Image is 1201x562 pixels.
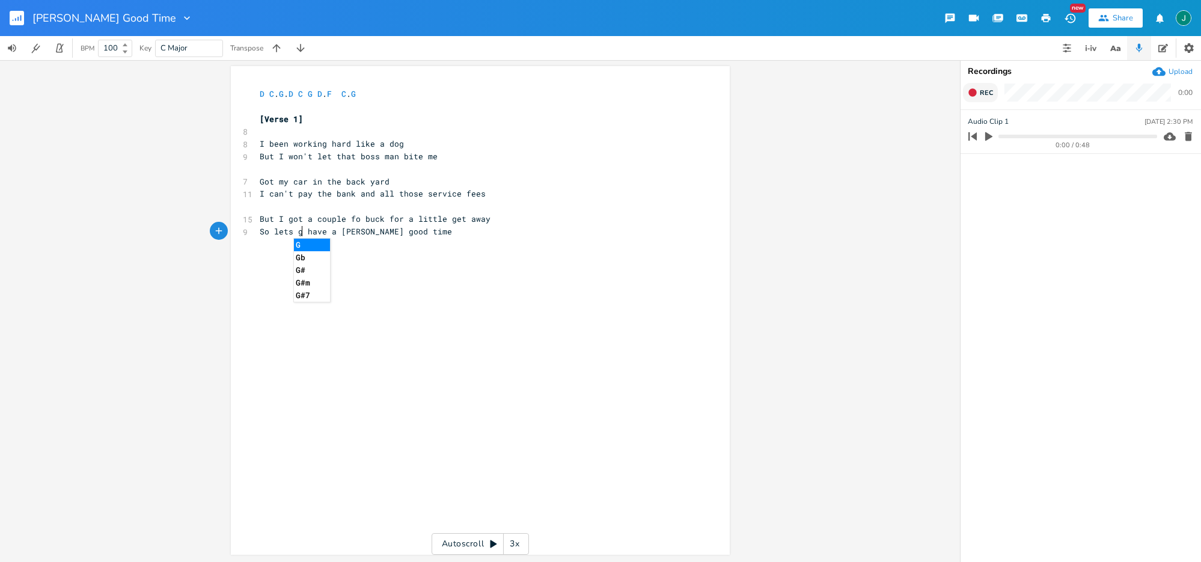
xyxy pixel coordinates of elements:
[260,213,490,224] span: But I got a couple fo buck for a little get away
[294,239,330,251] li: G
[968,116,1009,127] span: Audio Clip 1
[504,533,525,555] div: 3x
[139,44,151,52] div: Key
[1178,89,1193,96] div: 0:00
[327,88,332,99] span: F
[260,188,486,199] span: I can't pay the bank and all those service fees
[1089,8,1143,28] button: Share
[1058,7,1082,29] button: New
[81,45,94,52] div: BPM
[963,83,998,102] button: Rec
[341,88,346,99] span: C
[1113,13,1133,23] div: Share
[1070,4,1086,13] div: New
[260,138,404,149] span: I been working hard like a dog
[260,176,390,187] span: Got my car in the back yard
[1169,67,1193,76] div: Upload
[260,226,452,237] span: So lets g have a [PERSON_NAME] good time
[351,88,356,99] span: G
[294,264,330,276] li: G#
[1176,10,1191,26] img: Jim Rudolf
[1152,65,1193,78] button: Upload
[294,289,330,302] li: G#7
[260,88,356,99] span: . . . .
[269,88,274,99] span: C
[279,88,284,99] span: G
[308,88,313,99] span: G
[1144,118,1193,125] div: [DATE] 2:30 PM
[432,533,529,555] div: Autoscroll
[289,88,293,99] span: D
[260,88,264,99] span: D
[260,151,438,162] span: But I won't let that boss man bite me
[294,251,330,264] li: Gb
[294,276,330,289] li: G#m
[32,13,176,23] span: [PERSON_NAME] Good Time
[317,88,322,99] span: D
[968,67,1194,76] div: Recordings
[260,114,303,124] span: [Verse 1]
[298,88,303,99] span: C
[160,43,188,53] span: C Major
[980,88,993,97] span: Rec
[989,142,1157,148] div: 0:00 / 0:48
[230,44,263,52] div: Transpose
